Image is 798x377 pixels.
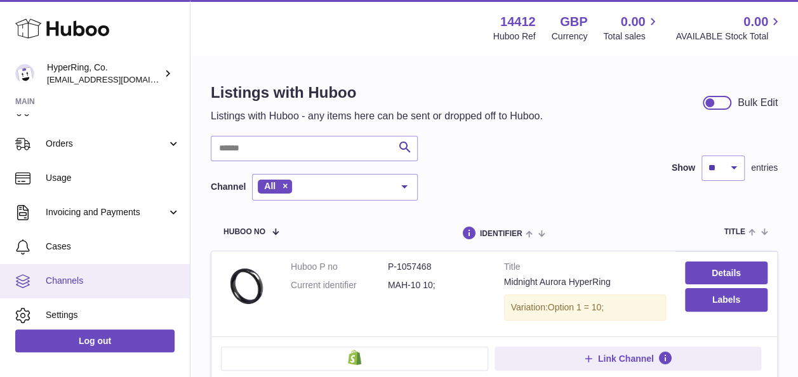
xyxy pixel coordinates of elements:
[211,109,543,123] p: Listings with Huboo - any items here can be sent or dropped off to Huboo.
[500,13,536,30] strong: 14412
[672,162,695,174] label: Show
[46,275,180,287] span: Channels
[495,347,762,371] button: Link Channel
[675,13,783,43] a: 0.00 AVAILABLE Stock Total
[46,206,167,218] span: Invoicing and Payments
[15,64,34,83] img: internalAdmin-14412@internal.huboo.com
[47,74,187,84] span: [EMAIL_ADDRESS][DOMAIN_NAME]
[603,30,660,43] span: Total sales
[211,181,246,193] label: Channel
[560,13,587,30] strong: GBP
[621,13,646,30] span: 0.00
[348,350,361,365] img: shopify-small.png
[743,13,768,30] span: 0.00
[15,329,175,352] a: Log out
[221,261,272,312] img: Midnight Aurora HyperRing
[46,309,180,321] span: Settings
[211,83,543,103] h1: Listings with Huboo
[603,13,660,43] a: 0.00 Total sales
[46,138,167,150] span: Orders
[751,162,778,174] span: entries
[493,30,536,43] div: Huboo Ref
[675,30,783,43] span: AVAILABLE Stock Total
[223,228,265,236] span: Huboo no
[598,353,654,364] span: Link Channel
[548,302,604,312] span: Option 1 = 10;
[552,30,588,43] div: Currency
[724,228,745,236] span: title
[685,261,768,284] a: Details
[504,276,666,288] div: Midnight Aurora HyperRing
[291,279,388,291] dt: Current identifier
[291,261,388,273] dt: Huboo P no
[46,241,180,253] span: Cases
[504,261,666,276] strong: Title
[738,96,778,110] div: Bulk Edit
[388,279,485,291] dd: MAH-10 10;
[685,288,768,311] button: Labels
[504,294,666,321] div: Variation:
[388,261,485,273] dd: P-1057468
[47,62,161,86] div: HyperRing, Co.
[46,172,180,184] span: Usage
[480,230,522,238] span: identifier
[264,181,276,191] span: All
